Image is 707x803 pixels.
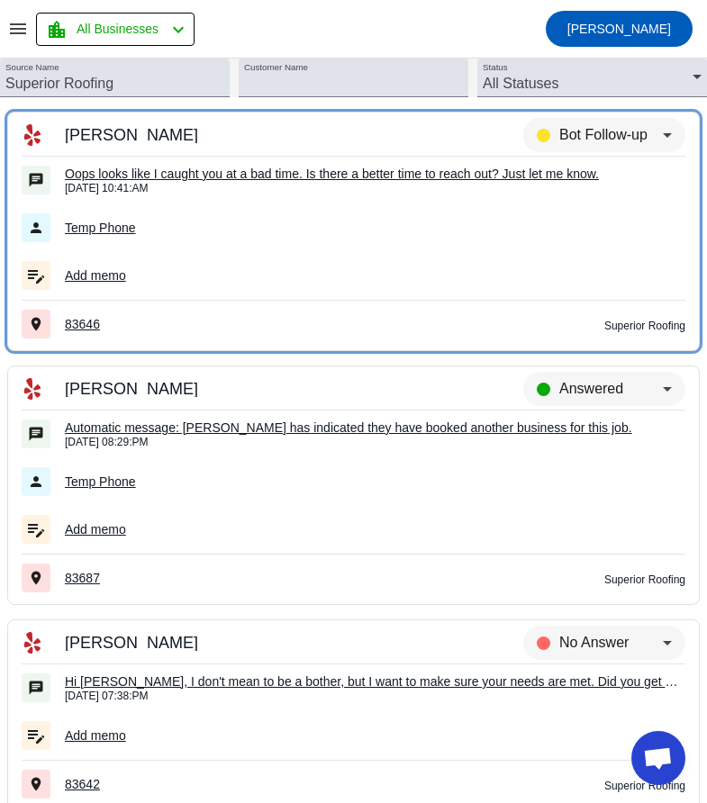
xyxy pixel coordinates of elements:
[483,62,508,72] mat-label: Status
[65,217,136,239] a: Temp Phone
[65,420,685,436] div: Automatic message: [PERSON_NAME] has indicated they have booked another business for this job.
[394,778,686,794] div: Superior Roofing
[546,11,693,47] button: [PERSON_NAME]
[22,378,43,400] mat-icon: Yelp
[22,632,43,654] mat-icon: Yelp
[559,381,623,396] span: Answered
[65,635,376,651] div: [PERSON_NAME]
[65,690,685,702] div: [DATE] 07:38:PM
[559,127,648,142] span: Bot Follow-up
[65,518,685,541] div: Add memo
[394,572,686,588] div: Superior Roofing
[168,19,189,41] mat-icon: chevron_left
[7,18,29,40] mat-icon: menu
[65,471,136,492] a: Temp Phone
[65,381,376,397] div: [PERSON_NAME]
[65,436,685,448] div: [DATE] 08:29:PM
[22,124,43,146] mat-icon: Yelp
[65,127,376,143] div: [PERSON_NAME]
[65,312,376,336] div: 83646
[65,673,685,690] div: Hi [PERSON_NAME], I don't mean to be a bother, but I want to make sure your needs are met. Did yo...
[631,731,685,785] a: Open chat
[559,635,629,650] span: No Answer
[65,566,376,590] div: 83687
[244,62,308,72] mat-label: Customer Name
[394,318,686,334] div: Superior Roofing
[65,772,376,796] div: 83642
[567,22,671,36] span: [PERSON_NAME]
[65,724,685,747] div: Add memo
[77,22,159,36] span: All Businesses
[5,73,224,95] input: Superior Roofing
[65,166,685,182] div: Oops looks like I caught you at a bad time. Is there a better time to reach out? Just let me know.​
[36,13,195,46] button: All Businesses
[5,62,59,72] mat-label: Source Name
[65,182,685,194] div: [DATE] 10:41:AM
[65,264,685,287] div: Add memo
[483,76,558,91] span: All Statuses
[46,19,68,41] mat-icon: location_city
